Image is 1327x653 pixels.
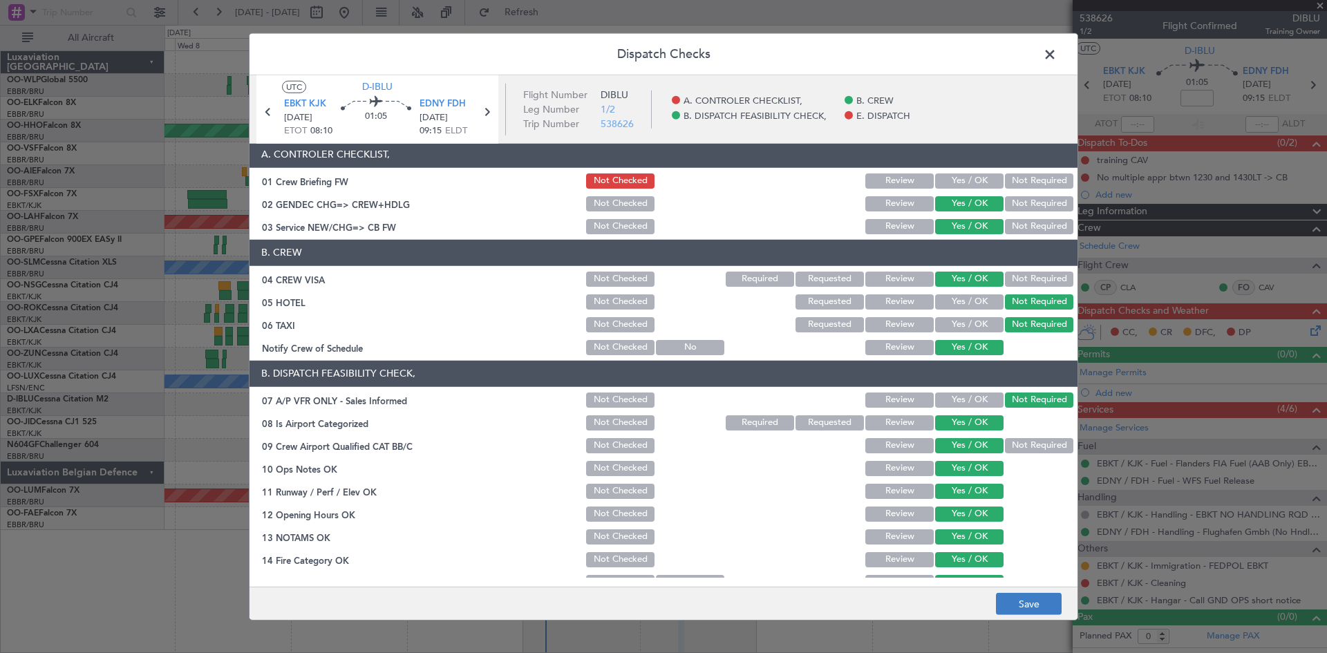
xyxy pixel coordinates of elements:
[1005,392,1073,408] button: Not Required
[1005,196,1073,211] button: Not Required
[1005,317,1073,332] button: Not Required
[1005,438,1073,453] button: Not Required
[1005,219,1073,234] button: Not Required
[1005,272,1073,287] button: Not Required
[250,33,1077,75] header: Dispatch Checks
[1005,173,1073,189] button: Not Required
[1005,294,1073,310] button: Not Required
